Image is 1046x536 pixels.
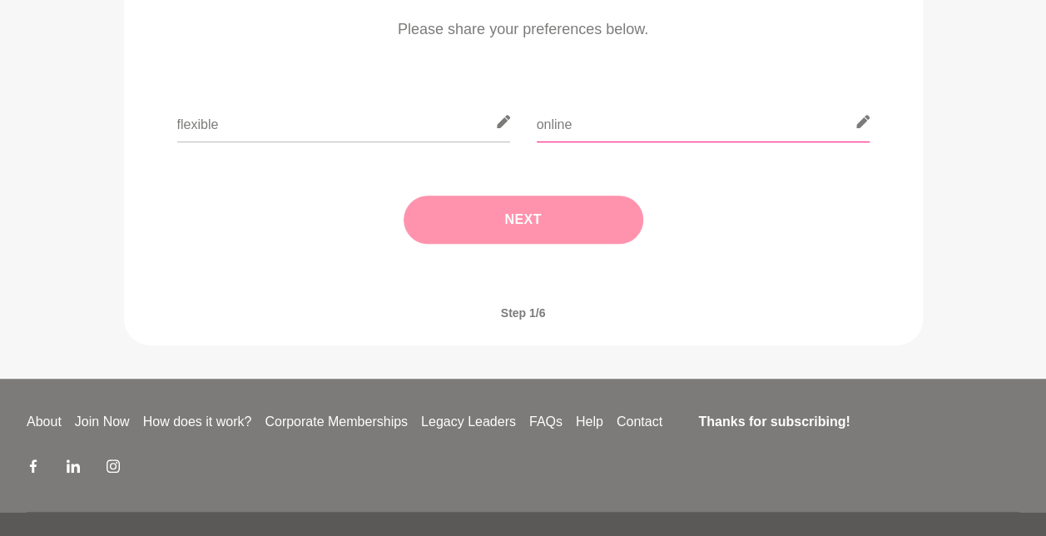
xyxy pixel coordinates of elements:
a: Contact [610,412,669,432]
input: Suggest 2-3 dates and times over the next 3 weeks [177,102,510,142]
a: Legacy Leaders [414,412,523,432]
a: Help [569,412,610,432]
p: Please share your preferences below. [147,18,900,41]
a: FAQs [523,412,569,432]
a: How does it work? [136,412,259,432]
a: About [20,412,68,432]
input: Online or in-person? [537,102,870,142]
span: Step 1/6 [481,287,566,339]
h4: Thanks for subscribing! [698,412,1009,432]
a: Corporate Memberships [258,412,414,432]
a: LinkedIn [67,459,80,479]
a: Join Now [68,412,136,432]
a: Facebook [27,459,40,479]
button: Next [404,196,643,244]
a: Instagram [107,459,120,479]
